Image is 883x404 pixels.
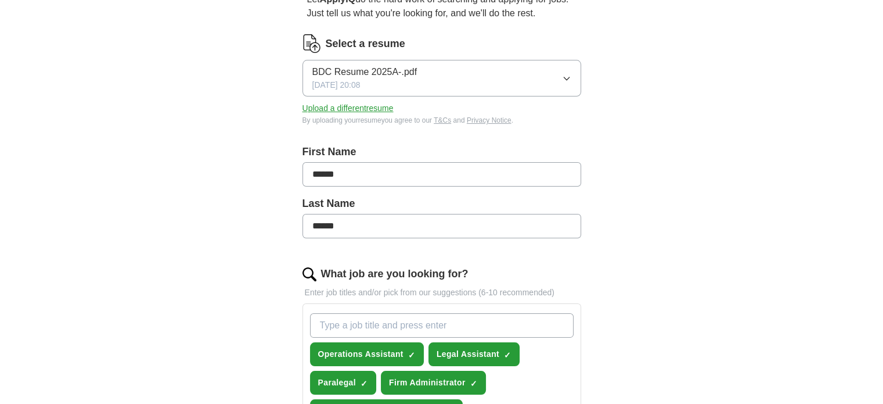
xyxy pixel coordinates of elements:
label: Last Name [302,196,581,212]
button: Paralegal✓ [310,371,376,395]
button: Operations Assistant✓ [310,342,424,366]
button: BDC Resume 2025A-.pdf[DATE] 20:08 [302,60,581,96]
span: ✓ [504,351,511,360]
span: Firm Administrator [389,377,466,389]
button: Firm Administrator✓ [381,371,486,395]
button: Legal Assistant✓ [428,342,520,366]
label: What job are you looking for? [321,266,468,282]
a: Privacy Notice [467,116,511,124]
span: BDC Resume 2025A-.pdf [312,65,417,79]
span: ✓ [408,351,415,360]
label: First Name [302,144,581,160]
span: Paralegal [318,377,356,389]
img: search.png [302,267,316,281]
span: Operations Assistant [318,348,403,360]
input: Type a job title and press enter [310,313,574,338]
img: CV Icon [302,34,321,53]
span: [DATE] 20:08 [312,79,361,91]
div: By uploading your resume you agree to our and . [302,115,581,126]
a: T&Cs [434,116,451,124]
label: Select a resume [326,36,405,52]
span: ✓ [361,379,367,388]
button: Upload a differentresume [302,102,394,115]
span: Legal Assistant [437,348,499,360]
p: Enter job titles and/or pick from our suggestions (6-10 recommended) [302,287,581,299]
span: ✓ [470,379,477,388]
